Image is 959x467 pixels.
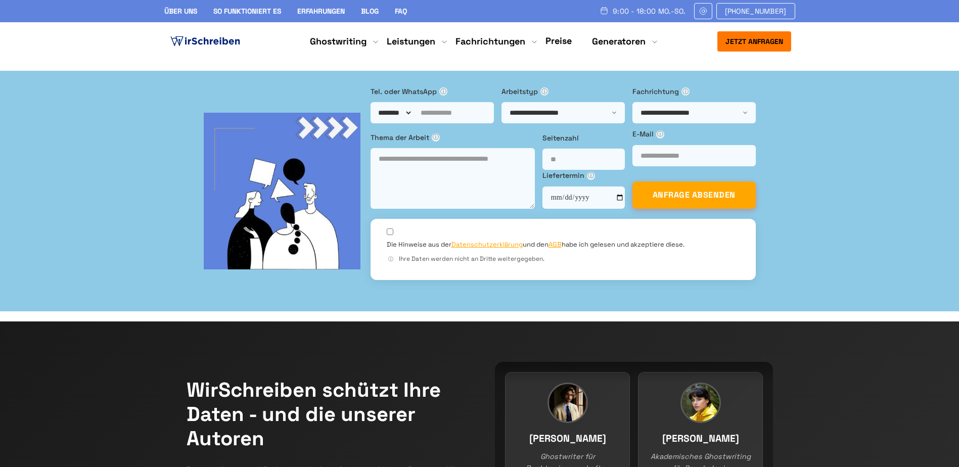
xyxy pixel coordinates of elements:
a: Preise [545,35,572,46]
a: Über uns [164,7,197,16]
button: Jetzt anfragen [717,31,791,52]
a: FAQ [395,7,407,16]
a: [PHONE_NUMBER] [716,3,795,19]
label: Tel. oder WhatsApp [371,86,494,97]
h3: [PERSON_NAME] [516,401,619,417]
a: So funktioniert es [213,7,281,16]
label: Arbeitstyp [501,86,625,97]
span: ⓘ [540,87,549,96]
span: ⓘ [439,87,447,96]
a: Leistungen [387,35,435,48]
h2: WirSchreiben schützt Ihre Daten - und die unserer Autoren [187,378,465,451]
label: Die Hinweise aus der und den habe ich gelesen und akzeptiere diese. [387,240,684,249]
div: Ihre Daten werden nicht an Dritte weitergegeben. [387,254,740,264]
h3: [PERSON_NAME] [649,401,752,417]
img: Email [699,7,708,15]
span: ⓘ [387,255,395,263]
label: Thema der Arbeit [371,132,535,143]
span: [PHONE_NUMBER] [725,7,787,15]
a: AGB [549,240,562,249]
span: 9:00 - 18:00 Mo.-So. [613,7,686,15]
span: ⓘ [432,133,440,142]
a: Blog [361,7,379,16]
span: ⓘ [656,130,664,138]
a: Generatoren [592,35,646,48]
a: Fachrichtungen [455,35,525,48]
img: bg [204,113,360,269]
label: Liefertermin [542,170,625,181]
span: ⓘ [587,172,595,180]
button: ANFRAGE ABSENDEN [632,181,756,209]
label: E-Mail [632,128,756,139]
label: Seitenzahl [542,132,625,144]
a: Datenschutzerklärung [451,240,523,249]
a: Ghostwriting [310,35,367,48]
img: Schedule [600,7,609,15]
a: Erfahrungen [297,7,345,16]
img: logo ghostwriter-österreich [168,34,242,49]
label: Fachrichtung [632,86,756,97]
span: ⓘ [681,87,690,96]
